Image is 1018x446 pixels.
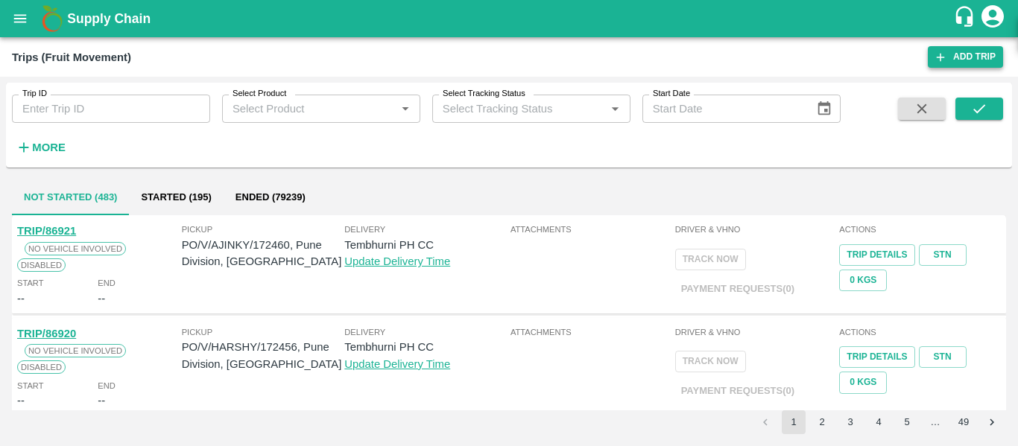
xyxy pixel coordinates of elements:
[182,339,345,372] p: PO/V/HARSHY/172456, Pune Division, [GEOGRAPHIC_DATA]
[22,88,47,100] label: Trip ID
[867,410,891,434] button: Go to page 4
[839,346,914,368] a: Trip Details
[979,3,1006,34] div: account of current user
[923,415,947,430] div: …
[895,410,919,434] button: Go to page 5
[919,244,967,266] a: STN
[810,410,834,434] button: Go to page 2
[642,95,805,123] input: Start Date
[344,255,450,267] a: Update Delivery Time
[233,88,286,100] label: Select Product
[396,99,415,118] button: Open
[32,141,66,153] strong: More
[980,410,1004,434] button: Go to next page
[182,237,345,270] p: PO/V/AJINKY/172460, Pune Division, [GEOGRAPHIC_DATA]
[344,325,508,339] span: Delivery
[227,99,391,118] input: Select Product
[12,48,131,67] div: Trips (Fruit Movement)
[510,223,672,236] span: Attachments
[67,8,953,29] a: Supply Chain
[952,410,976,434] button: Go to page 49
[98,276,116,290] span: End
[17,276,43,290] span: Start
[839,325,1001,339] span: Actions
[12,95,210,123] input: Enter Trip ID
[344,339,508,355] p: Tembhurni PH CC
[25,344,126,357] span: No Vehicle Involved
[810,95,838,123] button: Choose date
[919,346,967,368] a: STN
[437,99,582,118] input: Select Tracking Status
[67,11,151,26] b: Supply Chain
[25,242,126,255] span: No Vehicle Involved
[17,379,43,392] span: Start
[839,244,914,266] a: Trip Details
[953,5,979,32] div: customer-support
[224,179,317,215] button: Ended (79239)
[17,290,25,307] div: --
[17,360,66,374] span: Disabled
[17,392,25,409] div: --
[839,223,1001,236] span: Actions
[12,179,129,215] button: Not Started (483)
[839,270,887,291] button: 0 Kgs
[17,328,76,340] a: TRIP/86920
[344,358,450,370] a: Update Delivery Time
[17,225,76,237] a: TRIP/86921
[839,372,887,393] button: 0 Kgs
[129,179,223,215] button: Started (195)
[37,4,67,34] img: logo
[838,410,862,434] button: Go to page 3
[510,325,672,339] span: Attachments
[17,258,66,272] span: Disabled
[928,46,1003,68] a: Add Trip
[98,392,105,409] div: --
[12,135,69,160] button: More
[443,88,525,100] label: Select Tracking Status
[344,223,508,236] span: Delivery
[675,325,837,339] span: Driver & VHNo
[98,290,105,307] div: --
[182,223,345,236] span: Pickup
[751,410,1006,434] nav: pagination navigation
[675,223,837,236] span: Driver & VHNo
[182,325,345,339] span: Pickup
[653,88,690,100] label: Start Date
[782,410,806,434] button: page 1
[3,1,37,36] button: open drawer
[344,237,508,253] p: Tembhurni PH CC
[98,379,116,392] span: End
[605,99,625,118] button: Open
